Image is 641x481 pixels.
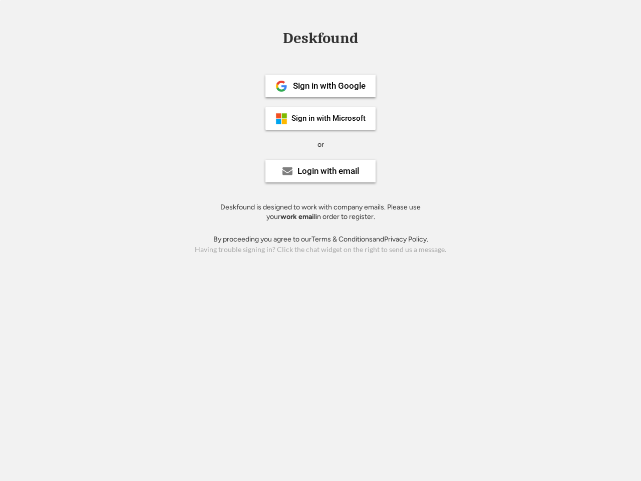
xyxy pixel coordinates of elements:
div: or [317,140,324,150]
div: Deskfound [278,31,363,46]
div: Sign in with Microsoft [291,115,366,122]
div: Deskfound is designed to work with company emails. Please use your in order to register. [208,202,433,222]
div: Sign in with Google [293,82,366,90]
img: ms-symbollockup_mssymbol_19.png [275,113,287,125]
div: By proceeding you agree to our and [213,234,428,245]
a: Privacy Policy. [384,235,428,244]
a: Terms & Conditions [311,235,373,244]
img: 1024px-Google__G__Logo.svg.png [275,80,287,92]
strong: work email [280,212,315,221]
div: Login with email [297,167,359,175]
